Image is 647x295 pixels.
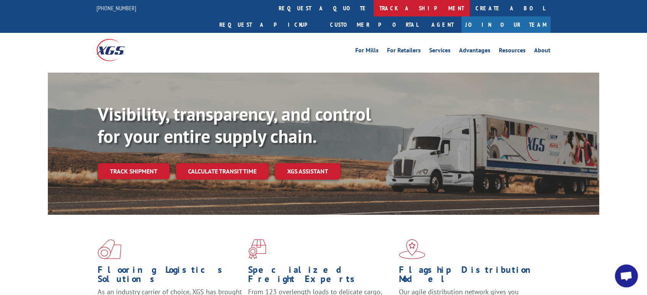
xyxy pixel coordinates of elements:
[248,239,266,259] img: xgs-icon-focused-on-flooring-red
[429,47,451,56] a: Services
[399,239,425,259] img: xgs-icon-flagship-distribution-model-red
[499,47,526,56] a: Resources
[275,163,340,180] a: XGS ASSISTANT
[534,47,551,56] a: About
[96,4,136,12] a: [PHONE_NUMBER]
[324,16,424,33] a: Customer Portal
[399,265,544,287] h1: Flagship Distribution Model
[424,16,461,33] a: Agent
[615,264,638,287] a: Open chat
[248,265,393,287] h1: Specialized Freight Experts
[459,47,490,56] a: Advantages
[176,163,269,180] a: Calculate transit time
[98,163,170,179] a: Track shipment
[98,265,242,287] h1: Flooring Logistics Solutions
[461,16,551,33] a: Join Our Team
[98,239,121,259] img: xgs-icon-total-supply-chain-intelligence-red
[355,47,379,56] a: For Mills
[98,102,371,148] b: Visibility, transparency, and control for your entire supply chain.
[387,47,421,56] a: For Retailers
[214,16,324,33] a: Request a pickup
